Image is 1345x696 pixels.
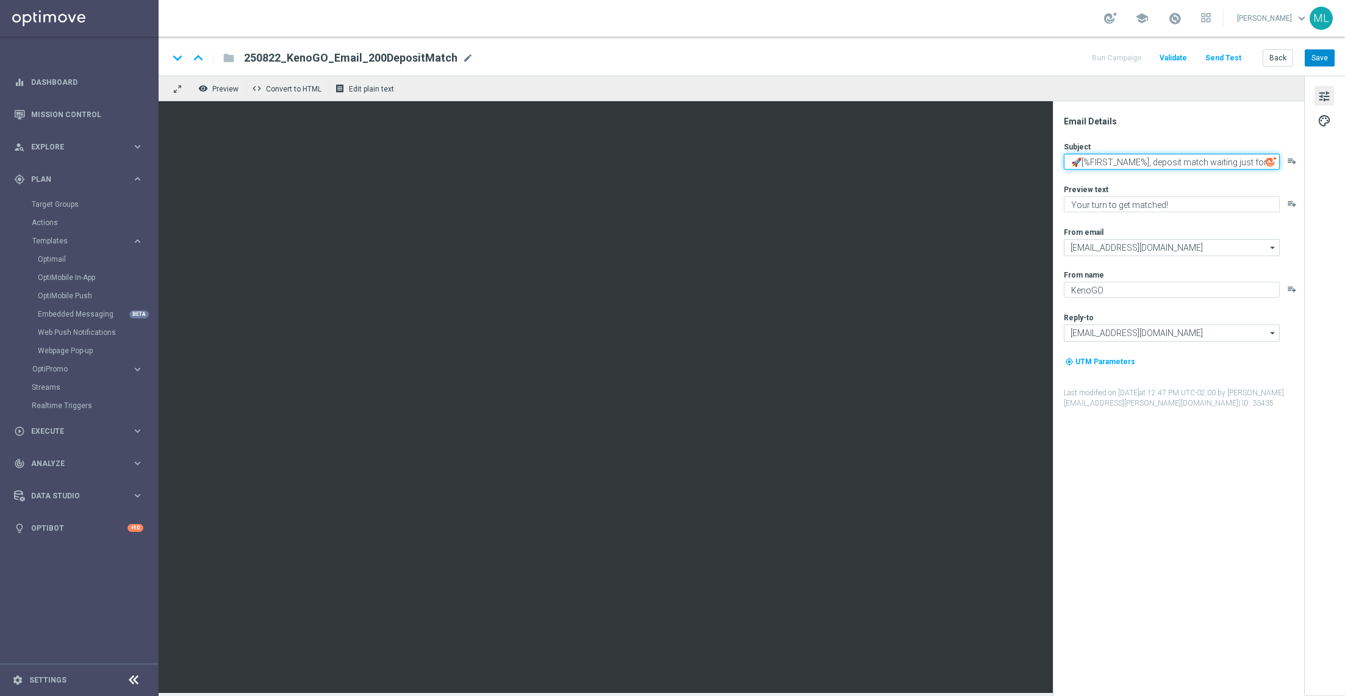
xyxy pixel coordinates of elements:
a: Mission Control [31,98,143,131]
button: remove_red_eye Preview [195,81,244,96]
span: 250822_KenoGO_Email_200DepositMatch [244,51,457,65]
button: Save [1305,49,1335,66]
label: Reply-to [1064,313,1094,323]
div: track_changes Analyze keyboard_arrow_right [13,459,144,468]
span: OptiPromo [32,365,120,373]
div: Embedded Messaging [38,305,157,323]
span: Templates [32,237,120,245]
div: Web Push Notifications [38,323,157,342]
i: gps_fixed [14,174,25,185]
i: play_circle_outline [14,426,25,437]
div: Data Studio [14,490,132,501]
div: play_circle_outline Execute keyboard_arrow_right [13,426,144,436]
button: playlist_add [1287,284,1297,294]
span: UTM Parameters [1075,357,1135,366]
a: Dashboard [31,66,143,98]
label: Preview text [1064,185,1108,195]
button: Back [1263,49,1293,66]
i: keyboard_arrow_right [132,425,143,437]
a: Target Groups [32,199,127,209]
label: From email [1064,228,1103,237]
div: Explore [14,142,132,152]
i: keyboard_arrow_right [132,457,143,469]
img: optiGenie.svg [1266,156,1277,167]
i: remove_red_eye [198,84,208,93]
a: Optibot [31,512,127,544]
span: Plan [31,176,132,183]
span: tune [1318,88,1331,104]
a: Streams [32,382,127,392]
a: Web Push Notifications [38,328,127,337]
div: Mission Control [14,98,143,131]
button: palette [1315,110,1334,130]
div: Realtime Triggers [32,396,157,415]
i: lightbulb [14,523,25,534]
a: [PERSON_NAME]keyboard_arrow_down [1236,9,1310,27]
span: Preview [212,85,239,93]
input: Select [1064,239,1280,256]
span: code [252,84,262,93]
button: gps_fixed Plan keyboard_arrow_right [13,174,144,184]
span: palette [1318,113,1331,129]
label: Subject [1064,142,1091,152]
div: Templates [32,232,157,360]
a: Embedded Messaging [38,309,127,319]
div: OptiMobile In-App [38,268,157,287]
i: person_search [14,142,25,152]
button: code Convert to HTML [249,81,327,96]
button: playlist_add [1287,156,1297,166]
div: Plan [14,174,132,185]
a: Actions [32,218,127,228]
button: equalizer Dashboard [13,77,144,87]
div: OptiMobile Push [38,287,157,305]
div: Email Details [1064,116,1303,127]
i: keyboard_arrow_right [132,235,143,247]
i: settings [12,675,23,686]
i: keyboard_arrow_right [132,364,143,375]
span: Convert to HTML [266,85,321,93]
span: Validate [1160,54,1187,62]
div: Optimail [38,250,157,268]
i: arrow_drop_down [1267,325,1279,341]
button: Data Studio keyboard_arrow_right [13,491,144,501]
div: Templates [32,237,132,245]
button: Validate [1158,50,1189,66]
i: keyboard_arrow_right [132,490,143,501]
input: Select [1064,325,1280,342]
a: OptiMobile Push [38,291,127,301]
span: Analyze [31,460,132,467]
i: keyboard_arrow_right [132,173,143,185]
i: arrow_drop_down [1267,240,1279,256]
button: OptiPromo keyboard_arrow_right [32,364,144,374]
div: Analyze [14,458,132,469]
button: Send Test [1203,50,1243,66]
div: Actions [32,213,157,232]
label: Last modified on [DATE] at 12:47 PM UTC-02:00 by [PERSON_NAME][EMAIL_ADDRESS][PERSON_NAME][DOMAIN... [1064,388,1303,409]
div: +10 [127,524,143,532]
i: keyboard_arrow_right [132,141,143,152]
span: Execute [31,428,132,435]
span: Explore [31,143,132,151]
span: school [1135,12,1149,25]
div: ML [1310,7,1333,30]
button: playlist_add [1287,199,1297,209]
div: Target Groups [32,195,157,213]
div: Templates keyboard_arrow_right [32,236,144,246]
div: Dashboard [14,66,143,98]
i: track_changes [14,458,25,469]
i: keyboard_arrow_down [168,49,187,67]
button: my_location UTM Parameters [1064,355,1136,368]
div: Optibot [14,512,143,544]
button: lightbulb Optibot +10 [13,523,144,533]
button: person_search Explore keyboard_arrow_right [13,142,144,152]
button: Mission Control [13,110,144,120]
a: OptiMobile In-App [38,273,127,282]
span: keyboard_arrow_down [1295,12,1308,25]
